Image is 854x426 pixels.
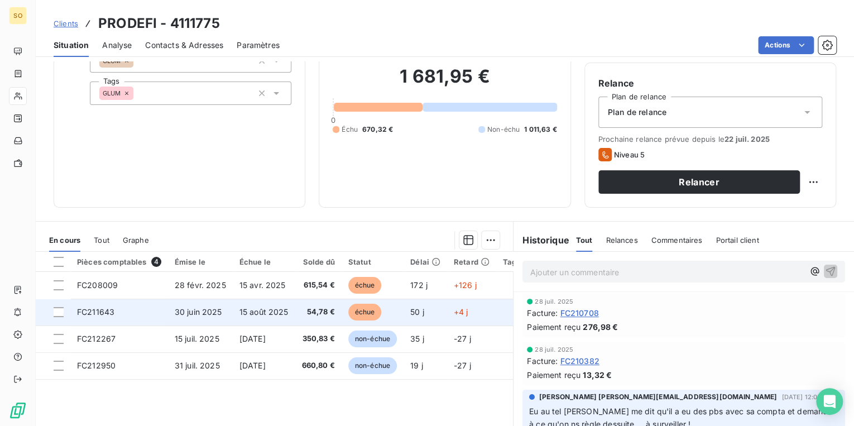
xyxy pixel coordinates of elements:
h2: 1 681,95 € [333,65,556,99]
span: +4 j [454,307,468,317]
span: Tout [94,236,109,245]
div: Tag relance [503,257,558,266]
span: FC210382 [560,355,599,367]
span: 0 [331,116,335,125]
span: 30 juin 2025 [175,307,222,317]
button: Actions [758,36,814,54]
div: Retard [454,257,490,266]
span: 660,80 € [301,360,334,371]
span: Niveau 5 [614,150,645,159]
span: 276,98 € [583,321,618,333]
div: Statut [348,257,397,266]
span: [DATE] [239,334,266,343]
span: Non-échu [487,125,520,135]
span: 15 août 2025 [239,307,289,317]
span: GLUM [103,90,121,97]
input: Ajouter une valeur [133,88,142,98]
span: FC212950 [77,361,116,370]
div: Délai [410,257,440,266]
span: 350,83 € [301,333,334,344]
div: Pièces comptables [77,257,161,267]
span: Graphe [123,236,149,245]
div: Open Intercom Messenger [816,388,843,415]
div: Émise le [175,257,226,266]
div: SO [9,7,27,25]
img: Logo LeanPay [9,401,27,419]
h6: Relance [598,76,822,90]
span: Facture : [527,355,558,367]
span: 13,32 € [583,369,612,381]
span: Situation [54,40,89,51]
span: 31 juil. 2025 [175,361,220,370]
span: FC212267 [77,334,116,343]
span: [DATE] [239,361,266,370]
span: non-échue [348,331,397,347]
span: 28 juil. 2025 [535,346,573,353]
span: Échu [342,125,358,135]
span: 670,32 € [362,125,393,135]
span: 1 011,63 € [524,125,557,135]
span: -27 j [454,334,471,343]
span: Tout [576,236,593,245]
span: Prochaine relance prévue depuis le [598,135,822,143]
span: échue [348,304,382,320]
span: Facture : [527,307,558,319]
span: 15 avr. 2025 [239,280,286,290]
span: non-échue [348,357,397,374]
span: [PERSON_NAME] [PERSON_NAME][EMAIL_ADDRESS][DOMAIN_NAME] [539,392,777,402]
span: Paramètres [237,40,280,51]
h6: Historique [514,233,569,247]
button: Relancer [598,170,800,194]
span: FC210708 [560,307,598,319]
span: Analyse [102,40,132,51]
span: En cours [49,236,80,245]
span: 35 j [410,334,424,343]
span: 50 j [410,307,424,317]
span: [DATE] 12:02 [781,394,821,400]
h3: PRODEFI - 4111775 [98,13,220,33]
span: Plan de relance [608,107,666,118]
span: 615,54 € [301,280,334,291]
span: FC211643 [77,307,114,317]
span: +126 j [454,280,477,290]
div: Solde dû [301,257,334,266]
span: 54,78 € [301,307,334,318]
div: Échue le [239,257,289,266]
span: FC208009 [77,280,118,290]
span: 28 févr. 2025 [175,280,226,290]
span: 28 juil. 2025 [535,298,573,305]
span: 19 j [410,361,423,370]
span: -27 j [454,361,471,370]
span: Relances [606,236,637,245]
span: échue [348,277,382,294]
span: Commentaires [651,236,702,245]
span: Contacts & Adresses [145,40,223,51]
span: Paiement reçu [527,321,580,333]
a: Clients [54,18,78,29]
span: 22 juil. 2025 [725,135,770,143]
span: Portail client [716,236,759,245]
span: 15 juil. 2025 [175,334,219,343]
span: 4 [151,257,161,267]
span: 172 j [410,280,428,290]
span: Clients [54,19,78,28]
span: Paiement reçu [527,369,580,381]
